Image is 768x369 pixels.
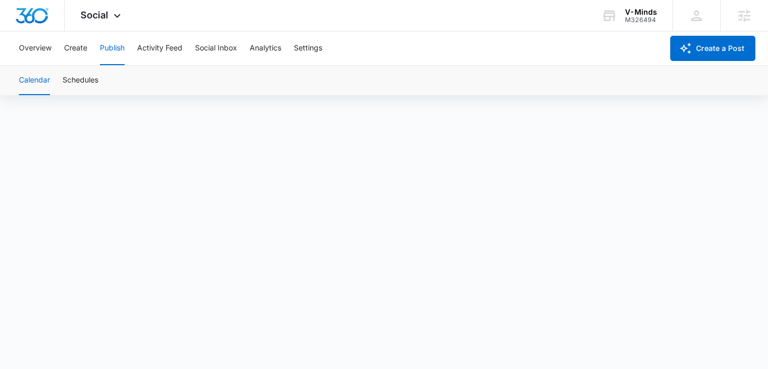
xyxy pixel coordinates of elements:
button: Publish [100,32,125,65]
button: Settings [294,32,322,65]
div: v 4.0.25 [29,17,52,25]
img: tab_keywords_by_traffic_grey.svg [105,61,113,69]
button: Overview [19,32,52,65]
button: Create a Post [670,36,755,61]
button: Social Inbox [195,32,237,65]
img: logo_orange.svg [17,17,25,25]
img: website_grey.svg [17,27,25,36]
div: account name [625,8,657,16]
div: Keywords by Traffic [116,62,177,69]
div: account id [625,16,657,24]
button: Schedules [63,66,98,95]
button: Calendar [19,66,50,95]
img: tab_domain_overview_orange.svg [28,61,37,69]
button: Create [64,32,87,65]
button: Activity Feed [137,32,182,65]
div: Domain: [DOMAIN_NAME] [27,27,116,36]
span: Social [80,9,108,20]
div: Domain Overview [40,62,94,69]
button: Analytics [250,32,281,65]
